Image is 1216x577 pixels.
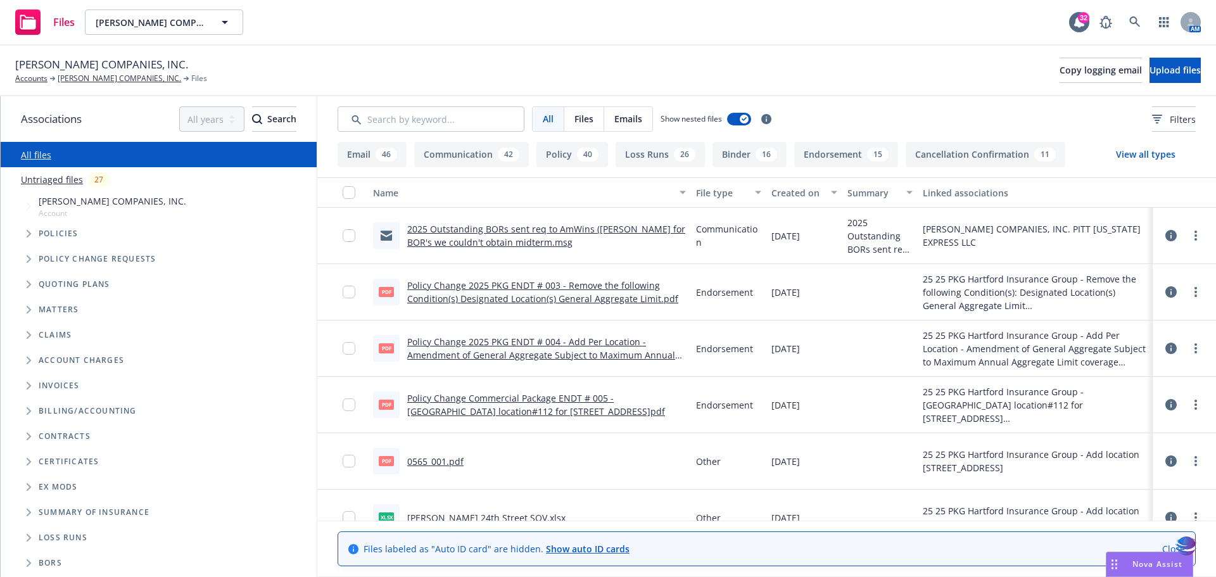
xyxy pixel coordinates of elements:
[614,112,642,125] span: Emails
[771,511,800,524] span: [DATE]
[376,148,397,162] div: 46
[39,407,137,415] span: Billing/Accounting
[498,148,519,162] div: 42
[1093,10,1118,35] a: Report a Bug
[15,56,188,73] span: [PERSON_NAME] COMPANIES, INC.
[39,509,149,516] span: Summary of insurance
[343,229,355,242] input: Toggle Row Selected
[923,504,1148,531] div: 25 25 PKG Hartford Insurance Group - Add location [STREET_ADDRESS]
[379,343,394,353] span: pdf
[577,148,598,162] div: 40
[923,222,1148,249] div: [PERSON_NAME] COMPANIES, INC. PITT [US_STATE] EXPRESS LLC
[923,448,1148,474] div: 25 25 PKG Hartford Insurance Group - Add location [STREET_ADDRESS]
[368,177,691,208] button: Name
[1106,552,1122,576] div: Drag to move
[1078,12,1089,23] div: 32
[407,455,464,467] a: 0565_001.pdf
[1188,510,1203,525] a: more
[21,149,51,161] a: All files
[39,255,156,263] span: Policy change requests
[674,148,695,162] div: 26
[364,542,630,555] span: Files labeled as "Auto ID card" are hidden.
[96,16,205,29] span: [PERSON_NAME] COMPANIES, INC.
[1122,10,1148,35] a: Search
[771,186,823,200] div: Created on
[39,483,77,491] span: Ex Mods
[1170,113,1196,126] span: Filters
[906,142,1065,167] button: Cancellation Confirmation
[252,106,296,132] button: SearchSearch
[407,336,675,374] a: Policy Change 2025 PKG ENDT # 004 - Add Per Location - Amendment of General Aggregate Subject to ...
[696,186,748,200] div: File type
[1188,397,1203,412] a: more
[923,186,1148,200] div: Linked associations
[85,10,243,35] button: [PERSON_NAME] COMPANIES, INC.
[191,73,207,84] span: Files
[379,456,394,466] span: pdf
[1149,64,1201,76] span: Upload files
[338,142,407,167] button: Email
[771,342,800,355] span: [DATE]
[58,73,181,84] a: [PERSON_NAME] COMPANIES, INC.
[379,512,394,522] span: xlsx
[39,458,99,466] span: Certificates
[756,148,777,162] div: 16
[842,177,918,208] button: Summary
[39,331,72,339] span: Claims
[1096,142,1196,167] button: View all types
[1,398,317,576] div: Folder Tree Example
[39,534,87,542] span: Loss Runs
[1175,535,1197,558] img: svg+xml;base64,PHN2ZyB3aWR0aD0iMzQiIGhlaWdodD0iMzQiIHZpZXdCb3g9IjAgMCAzNCAzNCIgZmlsbD0ibm9uZSIgeG...
[39,357,124,364] span: Account charges
[771,286,800,299] span: [DATE]
[39,281,110,288] span: Quoting plans
[379,400,394,409] span: pdf
[338,106,524,132] input: Search by keyword...
[766,177,842,208] button: Created on
[39,306,79,314] span: Matters
[39,194,186,208] span: [PERSON_NAME] COMPANIES, INC.
[696,511,721,524] span: Other
[1060,64,1142,76] span: Copy logging email
[923,329,1148,369] div: 25 25 PKG Hartford Insurance Group - Add Per Location - Amendment of General Aggregate Subject to...
[574,112,593,125] span: Files
[546,543,630,555] a: Show auto ID cards
[847,186,899,200] div: Summary
[794,142,898,167] button: Endorsement
[1151,10,1177,35] a: Switch app
[867,148,889,162] div: 15
[691,177,767,208] button: File type
[771,398,800,412] span: [DATE]
[373,186,672,200] div: Name
[1149,58,1201,83] button: Upload files
[1034,148,1056,162] div: 11
[39,230,79,238] span: Policies
[343,286,355,298] input: Toggle Row Selected
[1152,113,1196,126] span: Filters
[1162,542,1185,555] a: Close
[39,433,91,440] span: Contracts
[1188,341,1203,356] a: more
[407,392,665,417] a: Policy Change Commercial Package ENDT # 005 - [GEOGRAPHIC_DATA] location#112 for [STREET_ADDRESS]pdf
[771,455,800,468] span: [DATE]
[1188,453,1203,469] a: more
[1152,106,1196,132] button: Filters
[343,186,355,199] input: Select all
[39,559,62,567] span: BORs
[343,511,355,524] input: Toggle Row Selected
[771,229,800,243] span: [DATE]
[53,17,75,27] span: Files
[88,172,110,187] div: 27
[1132,559,1182,569] span: Nova Assist
[379,287,394,296] span: pdf
[1106,552,1193,577] button: Nova Assist
[536,142,608,167] button: Policy
[343,398,355,411] input: Toggle Row Selected
[661,113,722,124] span: Show nested files
[847,216,913,256] span: 2025 Outstanding BORs sent req to AmWins ([PERSON_NAME] for BOR's we couldn't obtain midterm
[712,142,787,167] button: Binder
[543,112,554,125] span: All
[696,222,762,249] span: Communication
[414,142,529,167] button: Communication
[923,272,1148,312] div: 25 25 PKG Hartford Insurance Group - Remove the following Condition(s): Designated Location(s) Ge...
